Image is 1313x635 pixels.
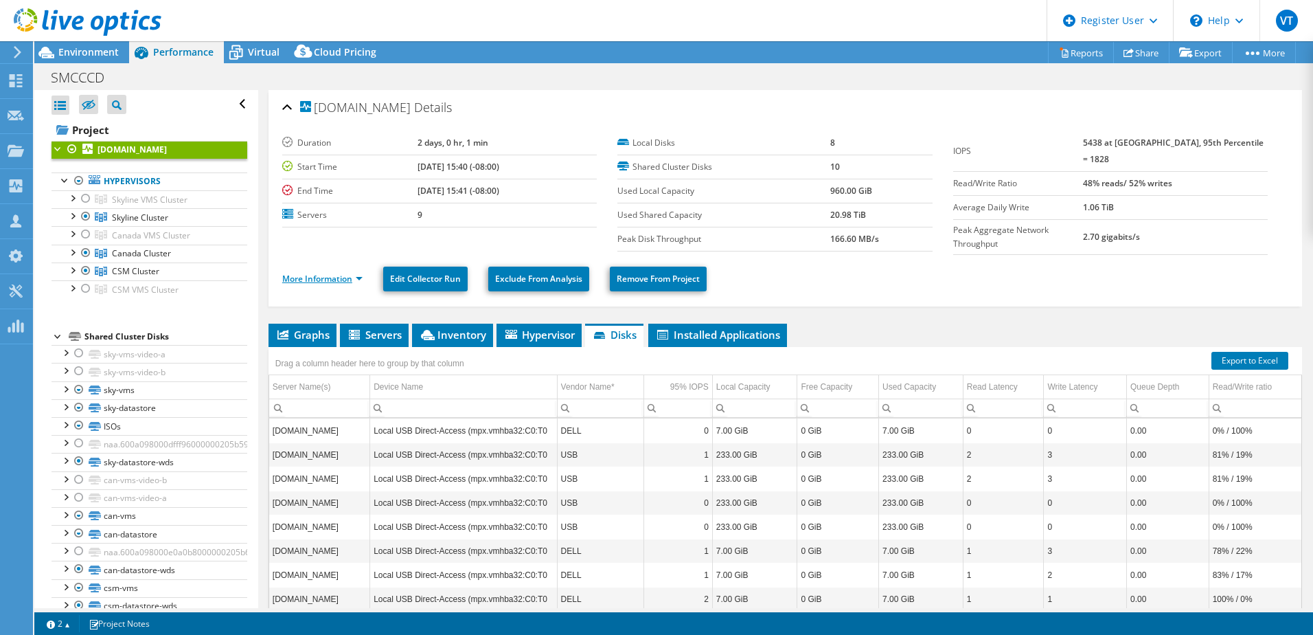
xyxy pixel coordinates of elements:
[963,443,1044,467] td: Column Read Latency, Value 2
[1276,10,1298,32] span: VT
[1209,399,1301,417] td: Column Read/Write ratio, Filter cell
[1044,515,1127,539] td: Column Write Latency, Value 0
[98,144,167,155] b: [DOMAIN_NAME]
[52,119,247,141] a: Project
[52,208,247,226] a: Skyline Cluster
[797,419,879,443] td: Column Free Capacity, Value 0 GiB
[269,467,370,491] td: Column Server Name(s), Value sky-essex2.smccd.net
[1209,375,1301,399] td: Read/Write ratio Column
[1127,467,1209,491] td: Column Queue Depth, Value 0.00
[557,399,644,417] td: Column Vendor Name*, Filter cell
[314,45,376,58] span: Cloud Pricing
[1044,419,1127,443] td: Column Write Latency, Value 0
[617,160,830,174] label: Shared Cluster Disks
[52,435,247,453] a: naa.600a098000dfff96000000205b5990c1
[282,136,418,150] label: Duration
[503,328,575,342] span: Hypervisor
[797,491,879,515] td: Column Free Capacity, Value 0 GiB
[418,137,488,148] b: 2 days, 0 hr, 1 min
[1127,419,1209,443] td: Column Queue Depth, Value 0.00
[879,375,963,399] td: Used Capacity Column
[670,379,709,395] div: 95% IOPS
[273,379,331,395] div: Server Name(s)
[1044,491,1127,515] td: Column Write Latency, Value 0
[644,375,713,399] td: 95% IOPS Column
[712,587,797,611] td: Column Local Capacity, Value 7.00 GiB
[712,563,797,587] td: Column Local Capacity, Value 7.00 GiB
[1127,539,1209,563] td: Column Queue Depth, Value 0.00
[1044,443,1127,467] td: Column Write Latency, Value 3
[52,172,247,190] a: Hypervisors
[370,515,557,539] td: Column Device Name, Value Local USB Direct-Access (mpx.vmhba32:C0:T0
[418,185,499,197] b: [DATE] 15:41 (-08:00)
[58,45,119,58] span: Environment
[797,467,879,491] td: Column Free Capacity, Value 0 GiB
[830,161,840,172] b: 10
[45,70,126,85] h1: SMCCCD
[52,417,247,435] a: ISOs
[52,507,247,525] a: can-vms
[879,467,963,491] td: Column Used Capacity, Value 233.00 GiB
[1048,42,1114,63] a: Reports
[655,328,780,342] span: Installed Applications
[374,379,423,395] div: Device Name
[879,515,963,539] td: Column Used Capacity, Value 233.00 GiB
[269,515,370,539] td: Column Server Name(s), Value can-essex1.smccd.net
[557,515,644,539] td: Column Vendor Name*, Value USB
[797,539,879,563] td: Column Free Capacity, Value 0 GiB
[52,381,247,399] a: sky-vms
[557,467,644,491] td: Column Vendor Name*, Value USB
[37,615,80,632] a: 2
[953,177,1083,190] label: Read/Write Ratio
[370,419,557,443] td: Column Device Name, Value Local USB Direct-Access (mpx.vmhba32:C0:T0
[797,399,879,417] td: Column Free Capacity, Filter cell
[248,45,279,58] span: Virtual
[1127,375,1209,399] td: Queue Depth Column
[1130,379,1179,395] div: Queue Depth
[1213,379,1272,395] div: Read/Write ratio
[272,354,468,373] div: Drag a column header here to group by that column
[1127,563,1209,587] td: Column Queue Depth, Value 0.00
[1209,419,1301,443] td: Column Read/Write ratio, Value 0% / 100%
[269,399,370,417] td: Column Server Name(s), Filter cell
[1083,137,1264,165] b: 5438 at [GEOGRAPHIC_DATA], 95th Percentile = 1828
[370,539,557,563] td: Column Device Name, Value Local USB Direct-Access (mpx.vmhba32:C0:T0
[617,136,830,150] label: Local Disks
[879,443,963,467] td: Column Used Capacity, Value 233.00 GiB
[1211,352,1288,370] a: Export to Excel
[269,539,370,563] td: Column Server Name(s), Value can-essex2.smccd.net
[712,443,797,467] td: Column Local Capacity, Value 233.00 GiB
[963,399,1044,417] td: Column Read Latency, Filter cell
[1044,563,1127,587] td: Column Write Latency, Value 2
[716,379,770,395] div: Local Capacity
[712,399,797,417] td: Column Local Capacity, Filter cell
[557,539,644,563] td: Column Vendor Name*, Value DELL
[1044,467,1127,491] td: Column Write Latency, Value 3
[797,515,879,539] td: Column Free Capacity, Value 0 GiB
[879,587,963,611] td: Column Used Capacity, Value 7.00 GiB
[1169,42,1233,63] a: Export
[712,539,797,563] td: Column Local Capacity, Value 7.00 GiB
[282,184,418,198] label: End Time
[712,491,797,515] td: Column Local Capacity, Value 233.00 GiB
[830,209,866,221] b: 20.98 TiB
[52,280,247,298] a: CSM VMS Cluster
[370,399,557,417] td: Column Device Name, Filter cell
[52,561,247,579] a: can-datastore-wds
[797,563,879,587] td: Column Free Capacity, Value 0 GiB
[112,247,171,259] span: Canada Cluster
[52,226,247,244] a: Canada VMS Cluster
[153,45,214,58] span: Performance
[1113,42,1169,63] a: Share
[52,543,247,561] a: naa.600a098000e0a0b8000000205b6843bb
[963,515,1044,539] td: Column Read Latency, Value 0
[879,419,963,443] td: Column Used Capacity, Value 7.00 GiB
[52,579,247,597] a: csm-vms
[963,587,1044,611] td: Column Read Latency, Value 1
[963,491,1044,515] td: Column Read Latency, Value 0
[879,491,963,515] td: Column Used Capacity, Value 233.00 GiB
[557,443,644,467] td: Column Vendor Name*, Value USB
[282,160,418,174] label: Start Time
[370,491,557,515] td: Column Device Name, Value Local USB Direct-Access (mpx.vmhba32:C0:T0
[879,399,963,417] td: Column Used Capacity, Filter cell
